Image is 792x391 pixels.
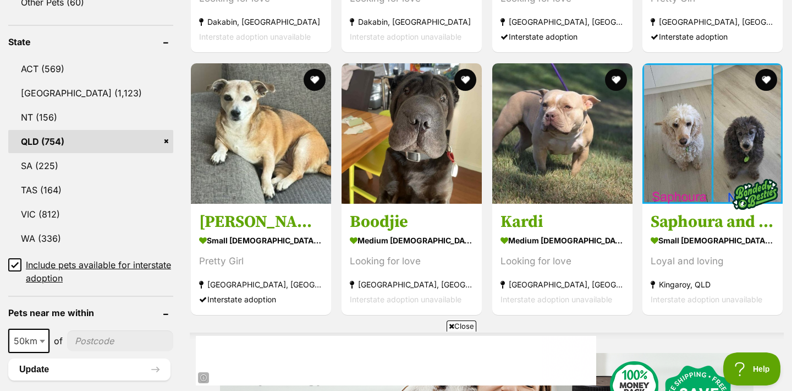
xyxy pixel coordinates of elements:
[604,69,626,91] button: favourite
[8,227,173,250] a: WA (336)
[350,295,461,304] span: Interstate adoption unavailable
[199,211,323,232] h3: [PERSON_NAME]
[199,15,323,30] strong: Dakabin, [GEOGRAPHIC_DATA]
[8,82,173,105] a: [GEOGRAPHIC_DATA] (1,123)
[8,308,173,318] header: Pets near me within
[8,106,173,129] a: NT (156)
[501,254,624,269] div: Looking for love
[8,37,173,47] header: State
[191,63,331,204] img: Shana - Jack Russell Terrier Dog
[304,69,326,91] button: favourite
[9,333,48,349] span: 50km
[501,30,624,45] div: Interstate adoption
[642,63,783,204] img: Saphoura and Nelson - Poodle x Cocker Spaniel Dog
[501,15,624,30] strong: [GEOGRAPHIC_DATA], [GEOGRAPHIC_DATA]
[642,203,783,315] a: Saphoura and [PERSON_NAME] small [DEMOGRAPHIC_DATA] Dog Loyal and loving Kingaroy, QLD Interstate...
[350,277,474,292] strong: [GEOGRAPHIC_DATA], [GEOGRAPHIC_DATA]
[67,330,173,351] input: postcode
[350,232,474,248] strong: medium [DEMOGRAPHIC_DATA] Dog
[454,69,476,91] button: favourite
[350,254,474,269] div: Looking for love
[196,336,596,385] iframe: Advertisement
[191,203,331,315] a: [PERSON_NAME] small [DEMOGRAPHIC_DATA] Dog Pretty Girl [GEOGRAPHIC_DATA], [GEOGRAPHIC_DATA] Inter...
[651,232,774,248] strong: small [DEMOGRAPHIC_DATA] Dog
[492,203,632,315] a: Kardi medium [DEMOGRAPHIC_DATA] Dog Looking for love [GEOGRAPHIC_DATA], [GEOGRAPHIC_DATA] Interst...
[199,32,311,42] span: Interstate adoption unavailable
[501,232,624,248] strong: medium [DEMOGRAPHIC_DATA] Dog
[651,254,774,269] div: Loyal and loving
[26,258,173,285] span: Include pets available for interstate adoption
[199,292,323,307] div: Interstate adoption
[501,211,624,232] h3: Kardi
[342,63,482,204] img: Boodjie - Shar Pei Dog
[350,15,474,30] strong: Dakabin, [GEOGRAPHIC_DATA]
[8,203,173,226] a: VIC (812)
[350,32,461,42] span: Interstate adoption unavailable
[651,295,762,304] span: Interstate adoption unavailable
[651,211,774,232] h3: Saphoura and [PERSON_NAME]
[447,321,476,332] span: Close
[501,295,612,304] span: Interstate adoption unavailable
[492,63,632,204] img: Kardi - American Bulldog
[755,69,777,91] button: favourite
[8,258,173,285] a: Include pets available for interstate adoption
[8,359,170,381] button: Update
[199,254,323,269] div: Pretty Girl
[8,57,173,80] a: ACT (569)
[54,334,63,347] span: of
[501,277,624,292] strong: [GEOGRAPHIC_DATA], [GEOGRAPHIC_DATA]
[342,203,482,315] a: Boodjie medium [DEMOGRAPHIC_DATA] Dog Looking for love [GEOGRAPHIC_DATA], [GEOGRAPHIC_DATA] Inter...
[199,232,323,248] strong: small [DEMOGRAPHIC_DATA] Dog
[8,130,173,153] a: QLD (754)
[651,30,774,45] div: Interstate adoption
[350,211,474,232] h3: Boodjie
[199,277,323,292] strong: [GEOGRAPHIC_DATA], [GEOGRAPHIC_DATA]
[8,329,50,353] span: 50km
[8,154,173,177] a: SA (225)
[651,15,774,30] strong: [GEOGRAPHIC_DATA], [GEOGRAPHIC_DATA]
[723,352,781,385] iframe: Help Scout Beacon - Open
[651,277,774,292] strong: Kingaroy, QLD
[8,178,173,202] a: TAS (164)
[728,167,783,222] img: bonded besties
